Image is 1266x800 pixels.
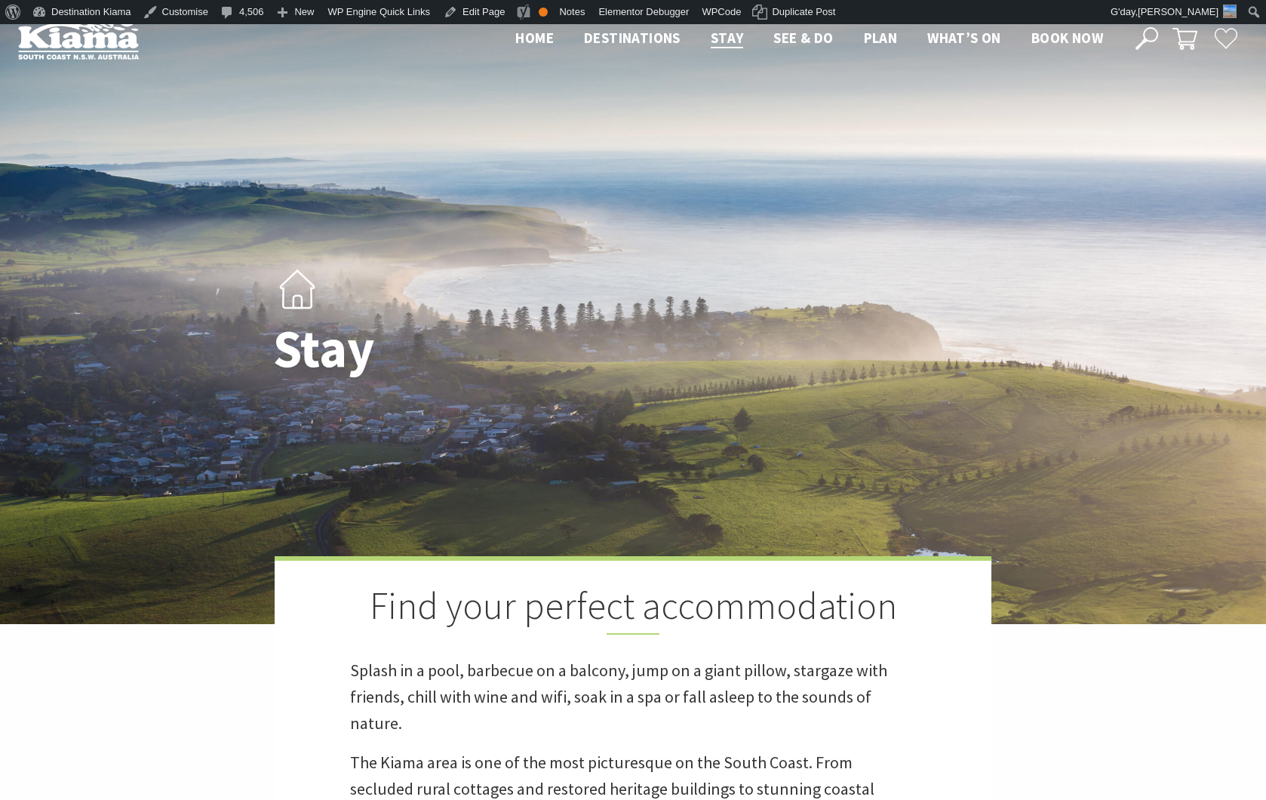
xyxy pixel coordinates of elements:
[18,18,139,60] img: Kiama Logo
[864,29,898,47] span: Plan
[350,583,916,635] h2: Find your perfect accommodation
[273,319,699,377] h1: Stay
[539,8,548,17] div: OK
[350,657,916,737] p: Splash in a pool, barbecue on a balcony, jump on a giant pillow, stargaze with friends, chill wit...
[1223,5,1237,18] img: 3-150x150.jpg
[584,29,681,47] span: Destinations
[1138,6,1218,17] span: [PERSON_NAME]
[1031,29,1103,47] span: Book now
[773,29,833,47] span: See & Do
[711,29,744,47] span: Stay
[500,26,1118,51] nav: Main Menu
[515,29,554,47] span: Home
[927,29,1001,47] span: What’s On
